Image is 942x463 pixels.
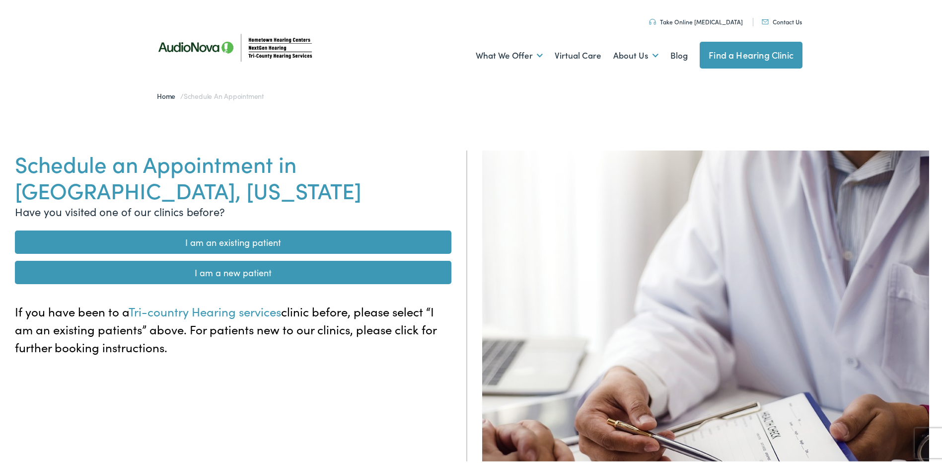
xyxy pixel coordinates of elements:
a: What We Offer [476,35,543,72]
img: utility icon [762,17,769,22]
span: Schedule an Appointment [184,89,264,99]
a: Take Online [MEDICAL_DATA] [649,15,743,24]
a: About Us [613,35,658,72]
a: I am a new patient [15,259,451,282]
p: Have you visited one of our clinics before? [15,201,451,218]
a: Virtual Care [555,35,601,72]
a: Home [157,89,180,99]
a: Find a Hearing Clinic [700,40,802,67]
span: Tri-country Hearing services [129,301,281,317]
a: Blog [670,35,688,72]
span: / [157,89,264,99]
a: I am an existing patient [15,229,451,252]
h1: Schedule an Appointment in [GEOGRAPHIC_DATA], [US_STATE] [15,149,451,201]
img: utility icon [649,17,656,23]
a: Contact Us [762,15,802,24]
p: If you have been to a clinic before, please select “I am an existing patients” above. For patient... [15,301,451,354]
